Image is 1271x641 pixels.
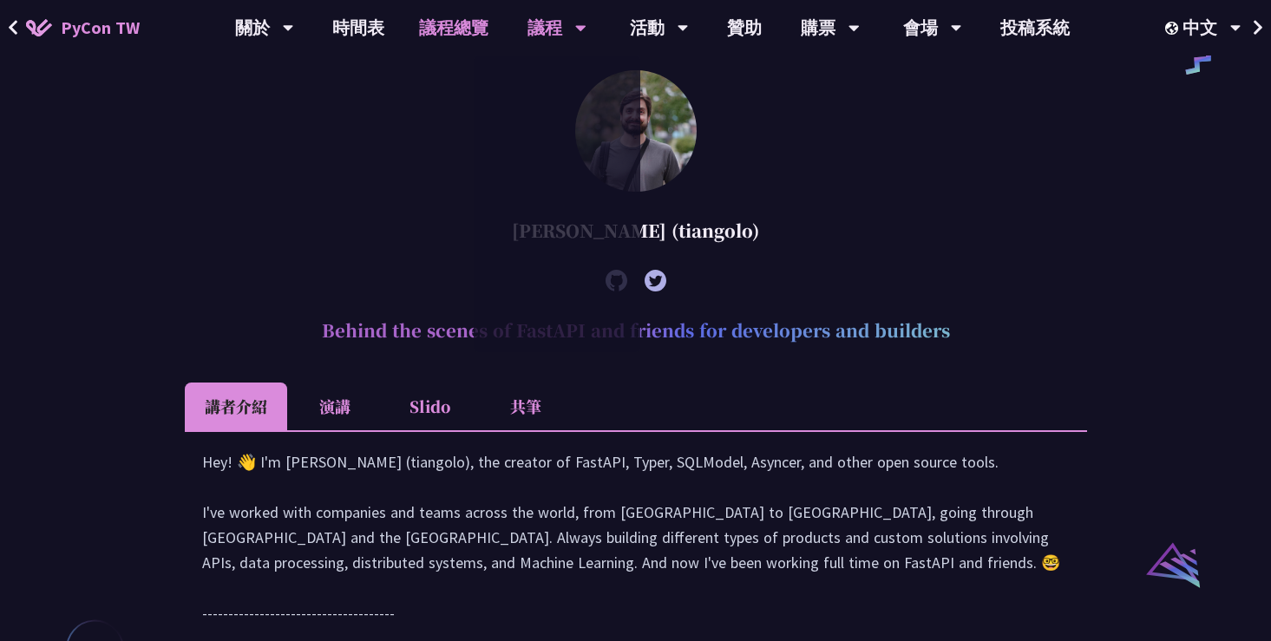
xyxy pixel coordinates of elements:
li: Slido [383,383,478,430]
span: PyCon TW [61,15,140,41]
h2: Behind the scenes of FastAPI and friends for developers and builders [185,304,1087,356]
a: PyCon TW [9,6,157,49]
img: Home icon of PyCon TW 2025 [26,19,52,36]
li: 演講 [287,383,383,430]
li: 講者介紹 [185,383,287,430]
img: Locale Icon [1165,22,1183,35]
div: [PERSON_NAME] (tiangolo) [185,205,1087,257]
li: 共筆 [478,383,573,430]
